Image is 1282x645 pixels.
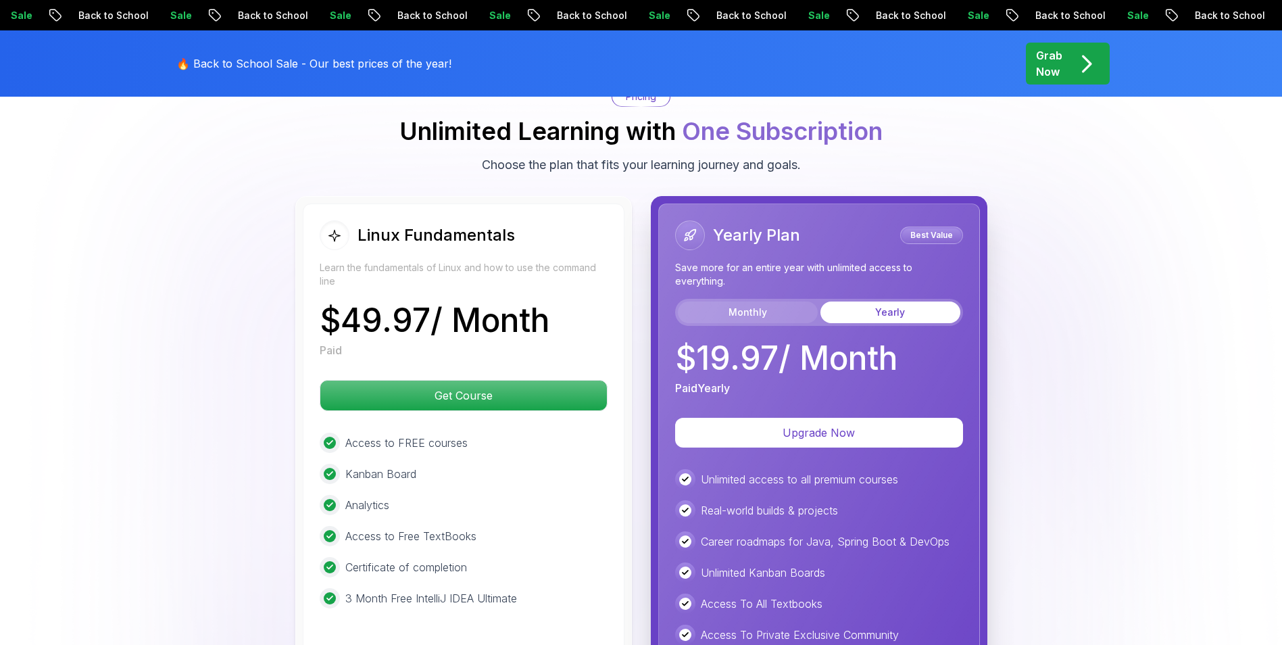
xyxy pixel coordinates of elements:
[345,466,416,482] p: Kanban Board
[682,116,883,146] span: One Subscription
[358,224,515,246] h2: Linux Fundamentals
[303,9,346,22] p: Sale
[345,590,517,606] p: 3 Month Free IntelliJ IDEA Ultimate
[1168,9,1260,22] p: Back to School
[675,261,963,288] p: Save more for an entire year with unlimited access to everything.
[345,435,468,451] p: Access to FREE courses
[689,9,781,22] p: Back to School
[462,9,506,22] p: Sale
[370,9,462,22] p: Back to School
[320,304,549,337] p: $ 49.97 / Month
[51,9,143,22] p: Back to School
[320,342,342,358] p: Paid
[675,418,963,448] button: Upgrade Now
[675,342,897,375] p: $ 19.97 / Month
[1008,9,1100,22] p: Back to School
[701,471,898,487] p: Unlimited access to all premium courses
[211,9,303,22] p: Back to School
[675,426,963,439] a: Upgrade Now
[1100,9,1143,22] p: Sale
[941,9,984,22] p: Sale
[345,497,389,513] p: Analytics
[678,302,818,323] button: Monthly
[820,302,960,323] button: Yearly
[781,9,824,22] p: Sale
[902,229,961,242] p: Best Value
[345,559,467,575] p: Certificate of completion
[701,627,899,643] p: Access To Private Exclusive Community
[701,565,825,581] p: Unlimited Kanban Boards
[399,118,883,145] h2: Unlimited Learning with
[482,156,801,174] p: Choose the plan that fits your learning journey and goals.
[530,9,622,22] p: Back to School
[849,9,941,22] p: Back to School
[701,596,822,612] p: Access To All Textbooks
[320,261,608,288] p: Learn the fundamentals of Linux and how to use the command line
[675,380,730,396] p: Paid Yearly
[143,9,187,22] p: Sale
[701,502,838,519] p: Real-world builds & projects
[626,90,656,103] p: Pricing
[345,528,476,544] p: Access to Free TextBooks
[622,9,665,22] p: Sale
[320,381,607,410] p: Get Course
[176,55,451,72] p: 🔥 Back to School Sale - Our best prices of the year!
[320,380,608,411] button: Get Course
[713,224,800,246] h2: Yearly Plan
[701,533,950,550] p: Career roadmaps for Java, Spring Boot & DevOps
[1036,47,1062,80] p: Grab Now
